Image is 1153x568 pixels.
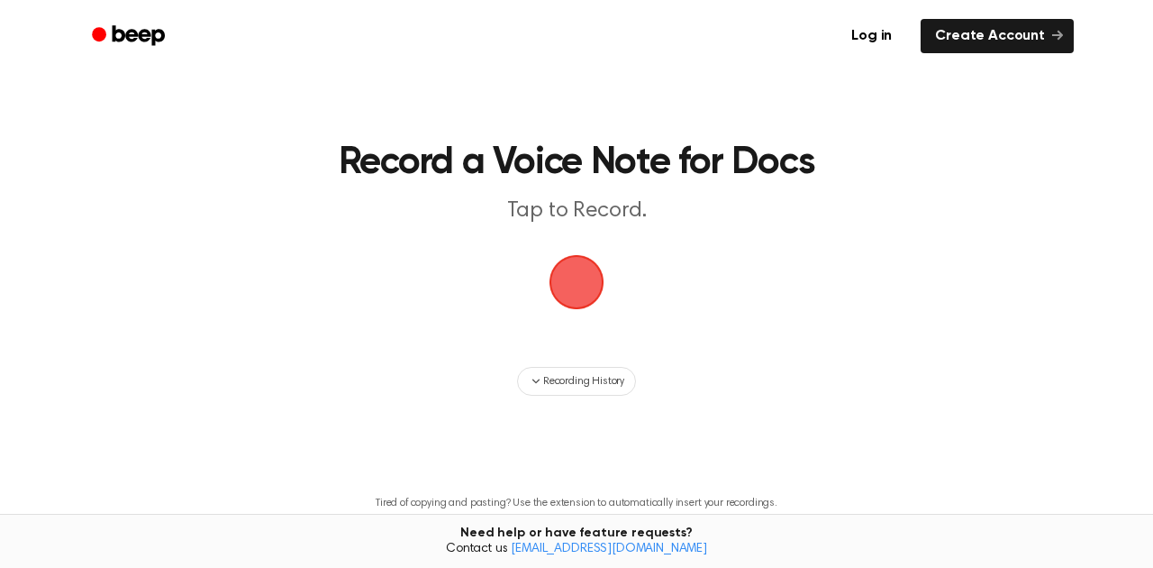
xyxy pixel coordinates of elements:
span: Contact us [11,542,1142,558]
h1: Record a Voice Note for Docs [195,144,958,182]
a: [EMAIL_ADDRESS][DOMAIN_NAME] [511,543,707,555]
a: Log in [833,15,910,57]
a: Create Account [921,19,1074,53]
a: Beep [79,19,181,54]
button: Recording History [517,367,636,396]
p: Tap to Record. [231,197,922,226]
span: Recording History [543,373,624,389]
p: Tired of copying and pasting? Use the extension to automatically insert your recordings. [376,497,777,510]
img: Beep Logo [549,255,604,309]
